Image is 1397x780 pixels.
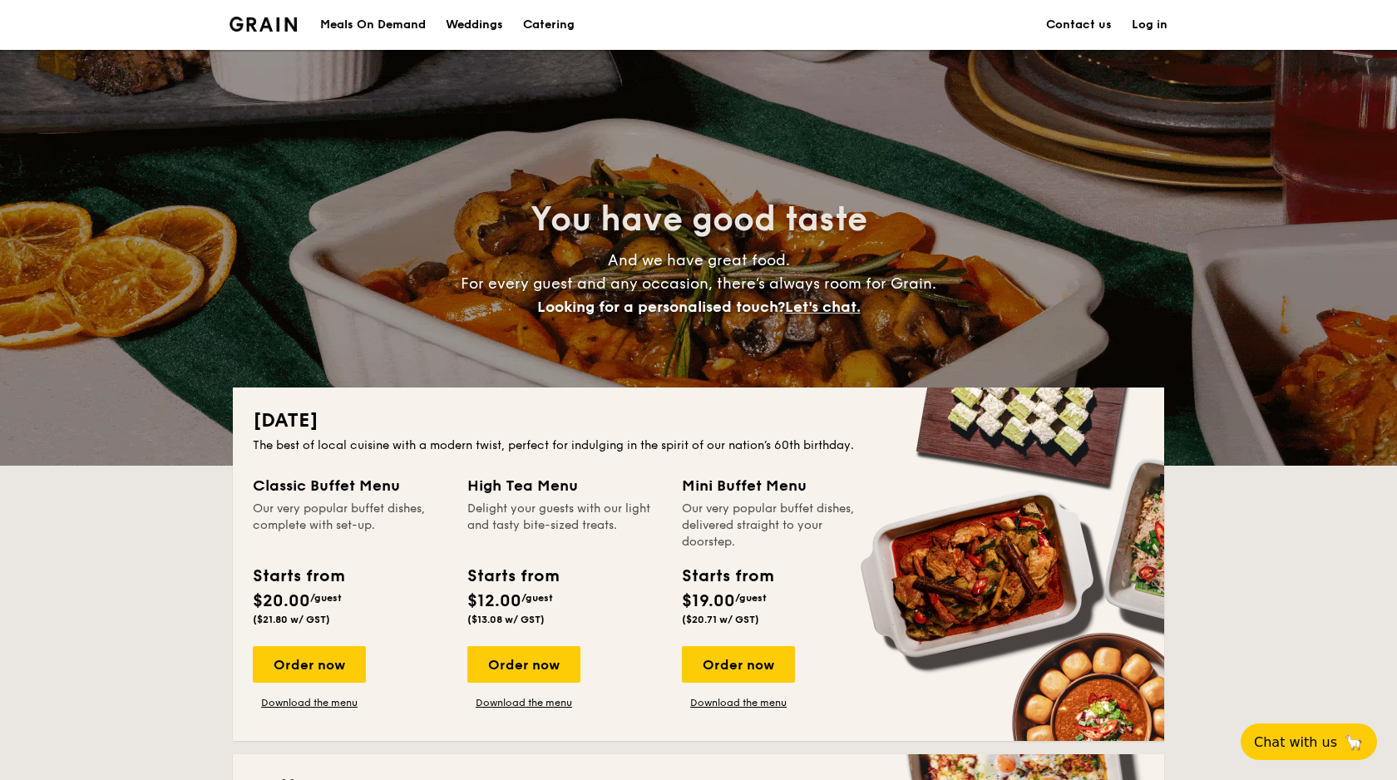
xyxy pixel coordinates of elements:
[253,591,310,611] span: $20.00
[253,646,366,683] div: Order now
[537,298,785,316] span: Looking for a personalised touch?
[467,474,662,497] div: High Tea Menu
[521,592,553,604] span: /guest
[682,646,795,683] div: Order now
[682,474,876,497] div: Mini Buffet Menu
[467,646,580,683] div: Order now
[682,696,795,709] a: Download the menu
[531,200,867,239] span: You have good taste
[682,614,759,625] span: ($20.71 w/ GST)
[253,564,343,589] div: Starts from
[682,591,735,611] span: $19.00
[253,614,330,625] span: ($21.80 w/ GST)
[253,407,1144,434] h2: [DATE]
[230,17,297,32] a: Logotype
[467,614,545,625] span: ($13.08 w/ GST)
[467,696,580,709] a: Download the menu
[467,591,521,611] span: $12.00
[1344,733,1364,752] span: 🦙
[1254,734,1337,750] span: Chat with us
[310,592,342,604] span: /guest
[682,501,876,550] div: Our very popular buffet dishes, delivered straight to your doorstep.
[253,437,1144,454] div: The best of local cuisine with a modern twist, perfect for indulging in the spirit of our nation’...
[230,17,297,32] img: Grain
[682,564,773,589] div: Starts from
[253,474,447,497] div: Classic Buffet Menu
[1241,723,1377,760] button: Chat with us🦙
[253,696,366,709] a: Download the menu
[253,501,447,550] div: Our very popular buffet dishes, complete with set-up.
[735,592,767,604] span: /guest
[785,298,861,316] span: Let's chat.
[467,501,662,550] div: Delight your guests with our light and tasty bite-sized treats.
[467,564,558,589] div: Starts from
[461,251,936,316] span: And we have great food. For every guest and any occasion, there’s always room for Grain.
